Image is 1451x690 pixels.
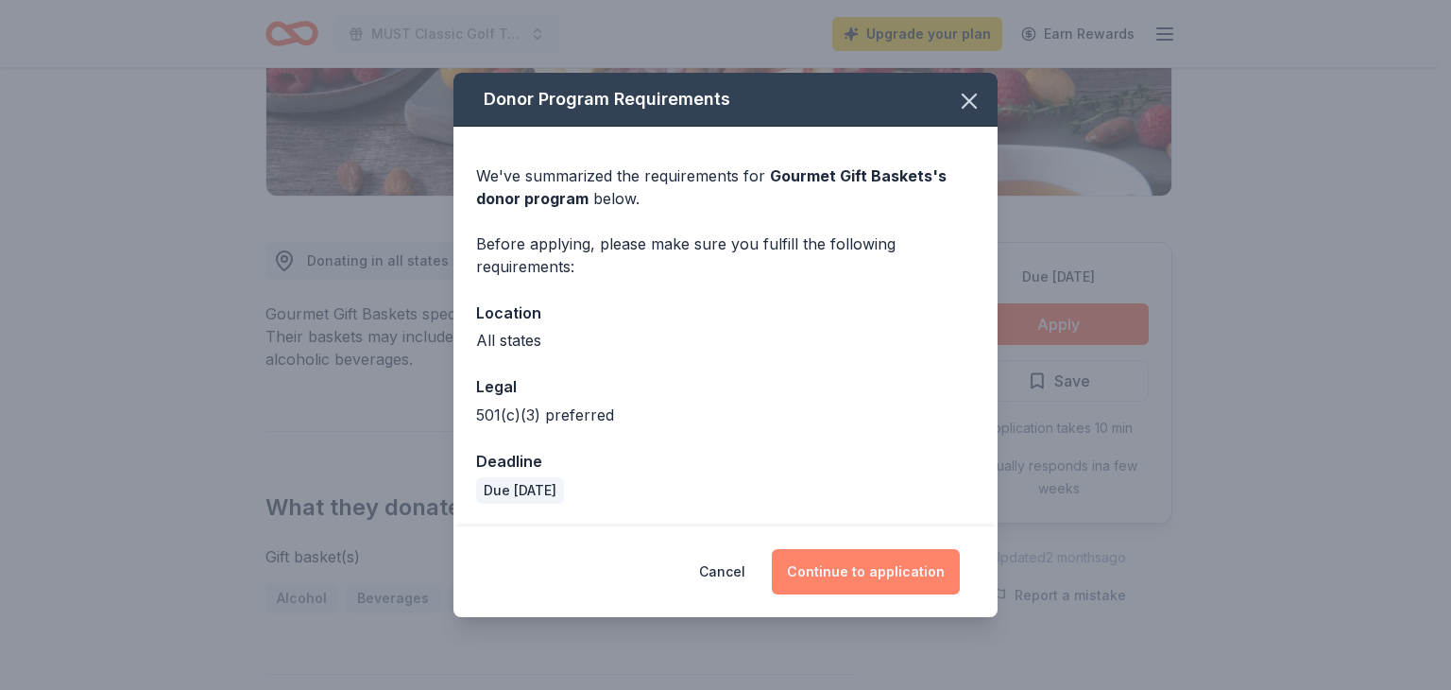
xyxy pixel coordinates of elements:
[476,404,975,426] div: 501(c)(3) preferred
[453,73,998,127] div: Donor Program Requirements
[476,374,975,399] div: Legal
[476,477,564,504] div: Due [DATE]
[699,549,745,595] button: Cancel
[476,233,975,278] div: Before applying, please make sure you fulfill the following requirements:
[476,329,975,352] div: All states
[772,549,960,595] button: Continue to application
[476,449,975,474] div: Deadline
[476,164,975,210] div: We've summarized the requirements for below.
[476,301,975,325] div: Location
